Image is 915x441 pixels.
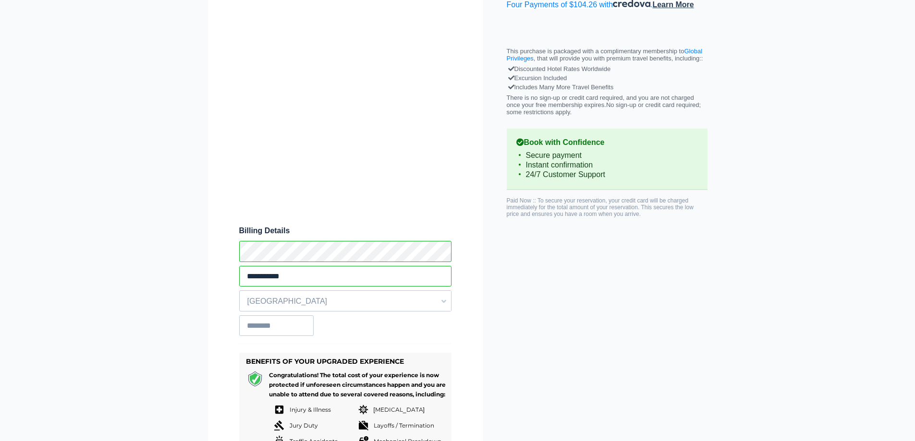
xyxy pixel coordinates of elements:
[239,226,451,235] span: Billing Details
[507,197,694,217] span: Paid Now :: To secure your reservation, your credit card will be charged immediately for the tota...
[507,18,708,27] iframe: PayPal Message 1
[516,151,698,160] li: Secure payment
[516,138,698,147] b: Book with Confidence
[507,0,694,9] span: Four Payments of $104.26 with .
[652,0,694,9] span: Learn More
[509,64,705,73] div: Discounted Hotel Rates Worldwide
[240,293,451,310] span: [GEOGRAPHIC_DATA]
[507,101,701,116] span: No sign-up or credit card required; some restrictions apply.
[507,48,703,62] a: Global Privileges
[516,170,698,179] li: 24/7 Customer Support
[516,160,698,170] li: Instant confirmation
[507,0,694,9] a: Four Payments of $104.26 with.Learn More
[507,94,708,116] p: There is no sign-up or credit card required, and you are not charged once your free membership ex...
[507,48,708,62] p: This purchase is packaged with a complimentary membership to , that will provide you with premium...
[509,73,705,83] div: Excursion Included
[509,83,705,92] div: Includes Many More Travel Benefits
